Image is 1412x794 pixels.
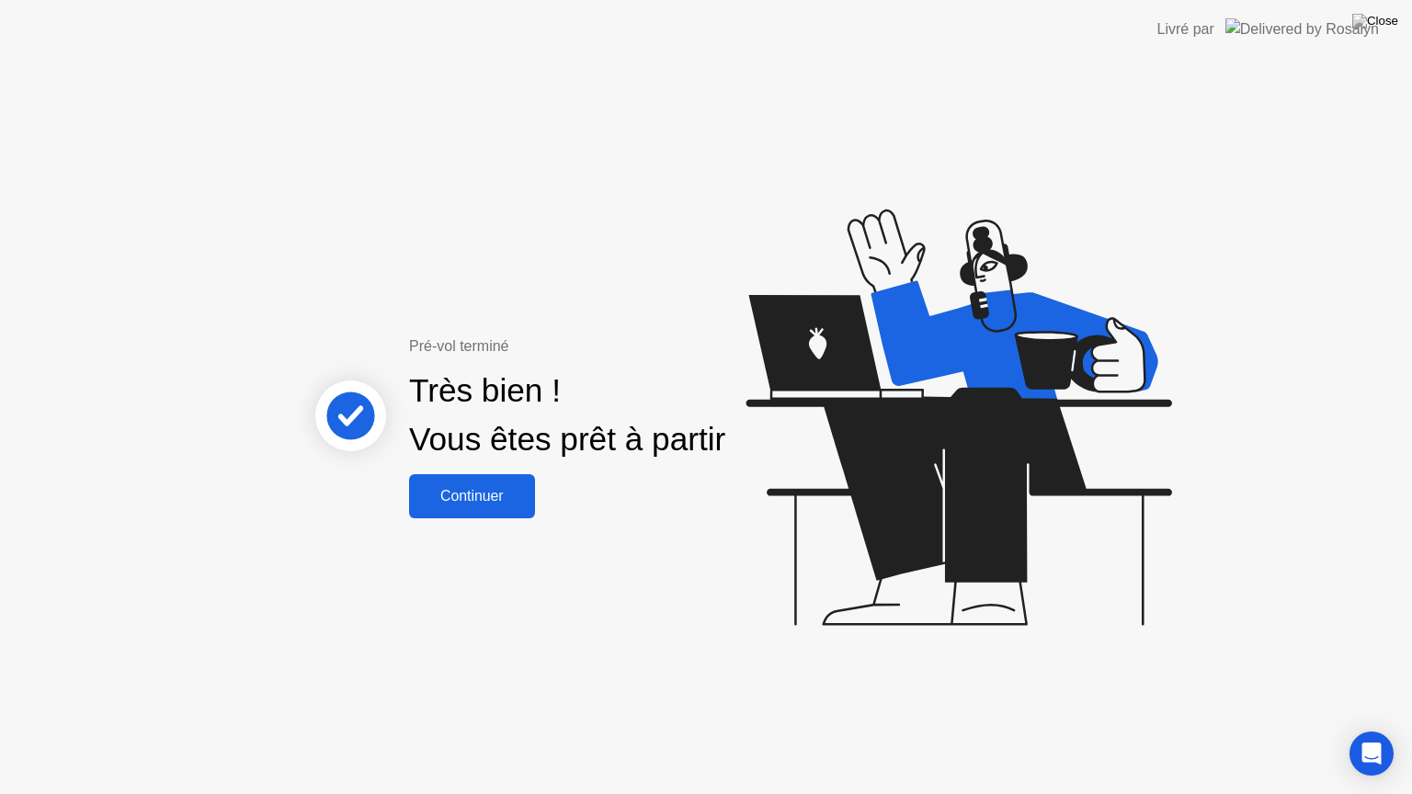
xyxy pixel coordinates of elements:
[409,335,789,357] div: Pré-vol terminé
[1225,18,1379,40] img: Delivered by Rosalyn
[1157,18,1214,40] div: Livré par
[409,367,725,464] div: Très bien ! Vous êtes prêt à partir
[1352,14,1398,28] img: Close
[415,488,529,505] div: Continuer
[1349,732,1394,776] div: Open Intercom Messenger
[409,474,535,518] button: Continuer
